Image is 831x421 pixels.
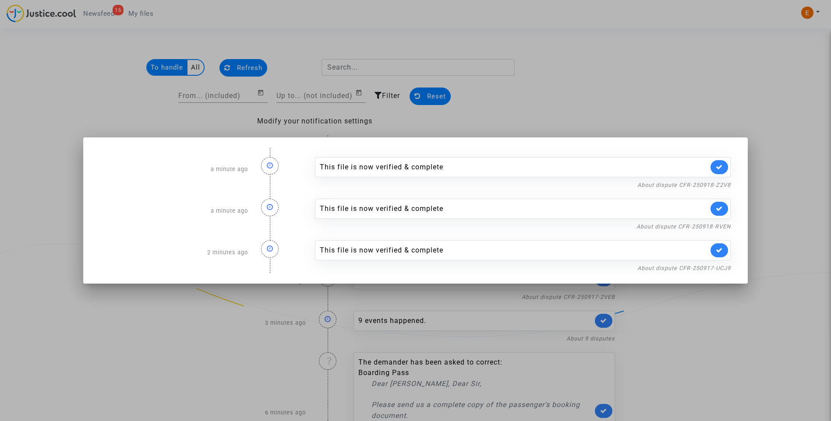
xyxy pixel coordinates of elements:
div: This file is now verified & complete [320,203,709,214]
a: About dispute CFR-250917-UCJ9 [637,265,731,271]
div: This file is now verified & complete [320,162,709,172]
a: About dispute CFR-250918-RVEN [637,223,731,230]
div: 2 minutes ago [94,232,255,273]
div: a minute ago [94,148,255,190]
div: This file is now verified & complete [320,245,709,256]
div: a minute ago [94,190,255,232]
a: About dispute CFR-250918-Z2V8 [637,182,731,188]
